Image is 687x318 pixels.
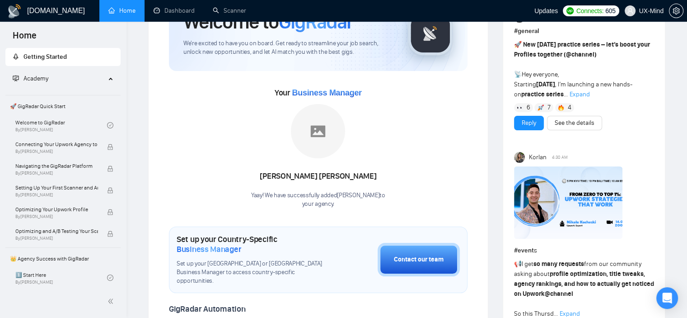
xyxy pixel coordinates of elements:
[275,88,362,98] span: Your
[15,192,98,198] span: By [PERSON_NAME]
[514,71,522,78] span: 📡
[177,244,241,254] span: Business Manager
[6,250,120,268] span: 👑 Agency Success with GigRadar
[533,260,584,268] strong: so many requests
[570,90,590,98] span: Expand
[568,103,571,112] span: 4
[15,214,98,219] span: By [PERSON_NAME]
[656,287,678,309] div: Open Intercom Messenger
[279,9,353,34] span: GigRadar
[514,26,654,36] h1: # general
[537,104,544,111] img: 🚀
[514,41,522,48] span: 🚀
[547,103,550,112] span: 7
[536,81,555,88] strong: [DATE]
[15,183,98,192] span: Setting Up Your First Scanner and Auto-Bidder
[555,118,594,128] a: See the details
[183,9,353,34] h1: Welcome to
[107,231,113,237] span: lock
[183,39,393,57] span: We're excited to have you on board. Get ready to streamline your job search, unlock new opportuni...
[13,75,48,82] span: Academy
[15,205,98,214] span: Optimizing Your Upwork Profile
[547,116,602,130] button: See the details
[15,268,107,288] a: 1️⃣ Start HereBy[PERSON_NAME]
[669,7,683,14] a: setting
[107,297,117,306] span: double-left
[23,75,48,82] span: Academy
[213,7,246,14] a: searchScanner
[107,122,113,128] span: check-circle
[251,200,385,209] p: your agency .
[566,7,574,14] img: upwork-logo.png
[5,29,44,48] span: Home
[6,97,120,115] span: 🚀 GigRadar Quick Start
[291,104,345,158] img: placeholder.png
[292,88,361,97] span: Business Manager
[13,53,19,60] span: rocket
[23,53,67,61] span: Getting Started
[15,171,98,176] span: By [PERSON_NAME]
[169,304,245,314] span: GigRadar Automation
[5,48,121,66] li: Getting Started
[15,227,98,236] span: Optimizing and A/B Testing Your Scanner for Better Results
[576,6,603,16] span: Connects:
[514,152,525,163] img: Korlan
[15,115,107,135] a: Welcome to GigRadarBy[PERSON_NAME]
[378,243,460,276] button: Contact our team
[251,191,385,209] div: Yaay! We have successfully added [PERSON_NAME] to
[522,118,536,128] a: Reply
[514,41,650,58] strong: New [DATE] practice series – let’s boost your Profiles together ( )
[154,7,195,14] a: dashboardDashboard
[7,4,22,19] img: logo
[15,236,98,241] span: By [PERSON_NAME]
[514,116,544,130] button: Reply
[517,104,523,111] img: 👀
[514,270,654,298] strong: profile optimization, title tweaks, agency rankings, and how to actually get noticed on Upwork
[107,166,113,172] span: lock
[527,103,530,112] span: 6
[251,169,385,184] div: [PERSON_NAME] [PERSON_NAME]
[545,290,573,298] span: @channel
[558,104,564,111] img: 🔥
[552,153,568,161] span: 4:30 AM
[408,10,453,56] img: gigradar-logo.png
[669,7,683,14] span: setting
[534,7,558,14] span: Updates
[15,149,98,154] span: By [PERSON_NAME]
[107,275,113,281] span: check-circle
[605,6,615,16] span: 605
[13,75,19,81] span: fund-projection-screen
[514,246,654,256] h1: # events
[107,187,113,194] span: lock
[107,209,113,215] span: lock
[528,152,546,162] span: Korlan
[514,166,622,239] img: F09A0G828LC-Nikola%20Kocheski.png
[560,310,580,318] span: Expand
[521,90,564,98] strong: practice series
[108,7,136,14] a: homeHome
[177,260,332,285] span: Set up your [GEOGRAPHIC_DATA] or [GEOGRAPHIC_DATA] Business Manager to access country-specific op...
[177,234,332,254] h1: Set up your Country-Specific
[514,41,650,98] span: Hey everyone, Starting , I’m launching a new hands-on ...
[669,4,683,18] button: setting
[15,161,98,171] span: Navigating the GigRadar Platform
[514,260,522,268] span: 📢
[394,255,444,265] div: Contact our team
[107,144,113,150] span: lock
[514,260,654,318] span: I get from our community asking about So this Thursd...
[627,8,633,14] span: user
[566,51,594,58] span: @channel
[15,140,98,149] span: Connecting Your Upwork Agency to GigRadar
